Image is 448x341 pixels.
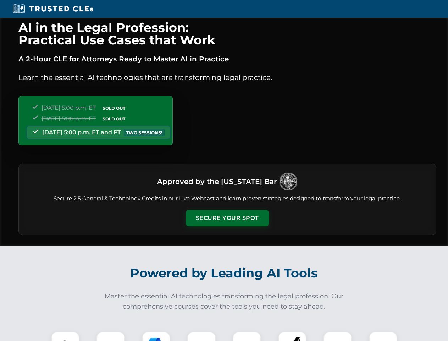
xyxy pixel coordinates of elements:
img: Logo [280,173,297,190]
h2: Powered by Leading AI Tools [28,261,421,286]
img: Trusted CLEs [11,4,95,14]
h1: AI in the Legal Profession: Practical Use Cases that Work [18,21,436,46]
p: Learn the essential AI technologies that are transforming legal practice. [18,72,436,83]
span: [DATE] 5:00 p.m. ET [42,104,96,111]
span: [DATE] 5:00 p.m. ET [42,115,96,122]
span: SOLD OUT [100,104,128,112]
button: Secure Your Spot [186,210,269,226]
span: SOLD OUT [100,115,128,123]
p: Master the essential AI technologies transforming the legal profession. Our comprehensive courses... [100,291,348,312]
p: Secure 2.5 General & Technology Credits in our Live Webcast and learn proven strategies designed ... [27,195,427,203]
p: A 2-Hour CLE for Attorneys Ready to Master AI in Practice [18,53,436,65]
h3: Approved by the [US_STATE] Bar [157,175,277,188]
